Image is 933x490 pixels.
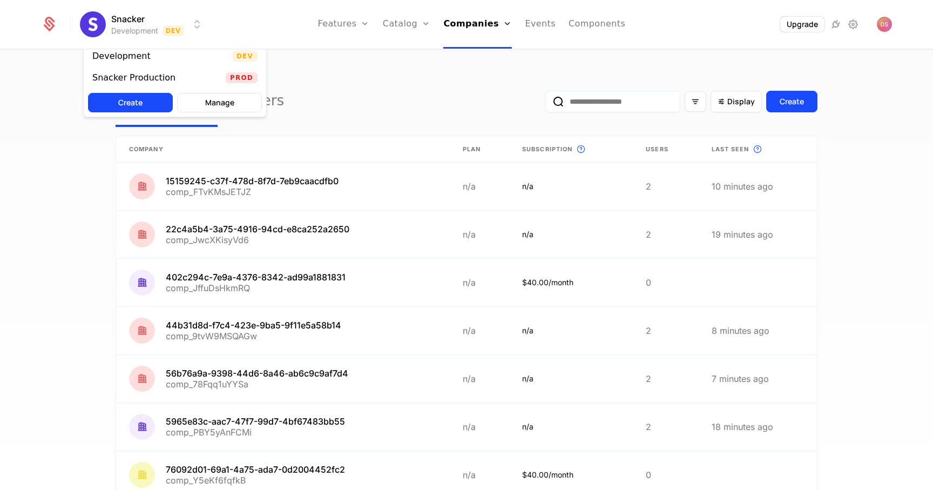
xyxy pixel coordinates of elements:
button: Create [88,93,173,112]
div: Development [92,52,151,61]
button: Manage [177,93,262,112]
div: Snacker Production [92,73,175,82]
span: Dev [232,51,258,62]
div: Select environment [83,41,267,117]
span: Prod [226,72,258,83]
